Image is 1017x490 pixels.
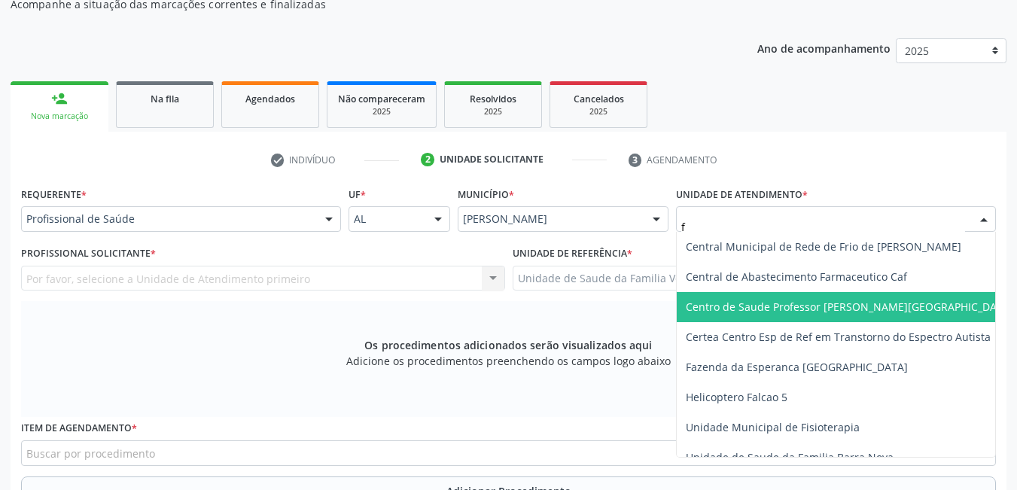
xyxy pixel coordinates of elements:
[458,183,514,206] label: Município
[455,106,531,117] div: 2025
[21,111,98,122] div: Nova marcação
[354,212,419,227] span: AL
[364,337,652,353] span: Os procedimentos adicionados serão visualizados aqui
[686,239,961,254] span: Central Municipal de Rede de Frio de [PERSON_NAME]
[757,38,891,57] p: Ano de acompanhamento
[686,330,991,344] span: Certea Centro Esp de Ref em Transtorno do Espectro Autista
[470,93,516,105] span: Resolvidos
[681,212,965,242] input: Unidade de atendimento
[151,93,179,105] span: Na fila
[245,93,295,105] span: Agendados
[421,153,434,166] div: 2
[21,183,87,206] label: Requerente
[346,353,671,369] span: Adicione os procedimentos preenchendo os campos logo abaixo
[513,242,632,266] label: Unidade de referência
[686,300,1013,314] span: Centro de Saude Professor [PERSON_NAME][GEOGRAPHIC_DATA]
[463,212,638,227] span: [PERSON_NAME]
[26,212,310,227] span: Profissional de Saúde
[440,153,544,166] div: Unidade solicitante
[26,446,155,461] span: Buscar por procedimento
[21,417,137,440] label: Item de agendamento
[51,90,68,107] div: person_add
[686,420,860,434] span: Unidade Municipal de Fisioterapia
[676,183,808,206] label: Unidade de atendimento
[338,106,425,117] div: 2025
[349,183,366,206] label: UF
[686,360,908,374] span: Fazenda da Esperanca [GEOGRAPHIC_DATA]
[574,93,624,105] span: Cancelados
[21,242,156,266] label: Profissional Solicitante
[561,106,636,117] div: 2025
[686,269,907,284] span: Central de Abastecimento Farmaceutico Caf
[686,390,787,404] span: Helicoptero Falcao 5
[338,93,425,105] span: Não compareceram
[686,450,894,464] span: Unidade de Saude da Familia Barra Nova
